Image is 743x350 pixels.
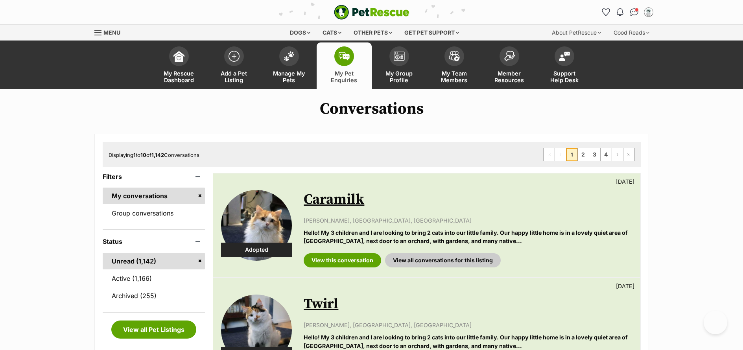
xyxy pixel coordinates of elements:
[161,70,197,83] span: My Rescue Dashboard
[616,177,634,186] p: [DATE]
[103,238,205,245] header: Status
[555,148,566,161] span: Previous page
[103,270,205,287] a: Active (1,166)
[317,42,372,89] a: My Pet Enquiries
[394,52,405,61] img: group-profile-icon-3fa3cf56718a62981997c0bc7e787c4b2cf8bcc04b72c1350f741eb67cf2f40e.svg
[601,148,612,161] a: Page 4
[334,5,409,20] img: logo-e224e6f780fb5917bec1dbf3a21bbac754714ae5b6737aabdf751b685950b380.svg
[628,6,641,18] a: Conversations
[704,311,727,334] iframe: Help Scout Beacon - Open
[616,282,634,290] p: [DATE]
[103,29,120,36] span: Menu
[94,25,126,39] a: Menu
[348,25,398,41] div: Other pets
[326,70,362,83] span: My Pet Enquiries
[642,6,655,18] button: My account
[262,42,317,89] a: Manage My Pets
[103,173,205,180] header: Filters
[543,148,635,161] nav: Pagination
[221,243,292,257] div: Adopted
[559,52,570,61] img: help-desk-icon-fdf02630f3aa405de69fd3d07c3f3aa587a6932b1a1747fa1d2bba05be0121f9.svg
[103,205,205,221] a: Group conversations
[617,8,623,16] img: notifications-46538b983faf8c2785f20acdc204bb7945ddae34d4c08c2a6579f10ce5e182be.svg
[304,333,632,350] p: Hello! My 3 children and I are looking to bring 2 cats into our little family. Our happy little h...
[544,148,555,161] span: First page
[206,42,262,89] a: Add a Pet Listing
[372,42,427,89] a: My Group Profile
[482,42,537,89] a: Member Resources
[284,51,295,61] img: manage-my-pets-icon-02211641906a0b7f246fdf0571729dbe1e7629f14944591b6c1af311fb30b64b.svg
[537,42,592,89] a: Support Help Desk
[304,295,338,313] a: Twirl
[284,25,316,41] div: Dogs
[103,188,205,204] a: My conversations
[600,6,612,18] a: Favourites
[140,152,146,158] strong: 10
[304,191,364,208] a: Caramilk
[492,70,527,83] span: Member Resources
[103,287,205,304] a: Archived (255)
[103,253,205,269] a: Unread (1,142)
[612,148,623,161] a: Next page
[216,70,252,83] span: Add a Pet Listing
[630,8,638,16] img: chat-41dd97257d64d25036548639549fe6c8038ab92f7586957e7f3b1b290dea8141.svg
[437,70,472,83] span: My Team Members
[566,148,577,161] span: Page 1
[504,51,515,61] img: member-resources-icon-8e73f808a243e03378d46382f2149f9095a855e16c252ad45f914b54edf8863c.svg
[304,253,381,267] a: View this conversation
[229,51,240,62] img: add-pet-listing-icon-0afa8454b4691262ce3f59096e99ab1cd57d4a30225e0717b998d2c9b9846f56.svg
[449,51,460,61] img: team-members-icon-5396bd8760b3fe7c0b43da4ab00e1e3bb1a5d9ba89233759b79545d2d3fc5d0d.svg
[578,148,589,161] a: Page 2
[304,216,632,225] p: [PERSON_NAME], [GEOGRAPHIC_DATA], [GEOGRAPHIC_DATA]
[608,25,655,41] div: Good Reads
[221,190,292,261] img: Caramilk
[614,6,627,18] button: Notifications
[623,148,634,161] a: Last page
[339,52,350,61] img: pet-enquiries-icon-7e3ad2cf08bfb03b45e93fb7055b45f3efa6380592205ae92323e6603595dc1f.svg
[151,42,206,89] a: My Rescue Dashboard
[271,70,307,83] span: Manage My Pets
[109,152,199,158] span: Displaying to of Conversations
[546,25,607,41] div: About PetRescue
[385,253,501,267] a: View all conversations for this listing
[317,25,347,41] div: Cats
[589,148,600,161] a: Page 3
[547,70,582,83] span: Support Help Desk
[399,25,465,41] div: Get pet support
[382,70,417,83] span: My Group Profile
[111,321,196,339] a: View all Pet Listings
[133,152,136,158] strong: 1
[151,152,164,158] strong: 1,142
[645,8,653,16] img: Belle Vie Animal Rescue profile pic
[173,51,184,62] img: dashboard-icon-eb2f2d2d3e046f16d808141f083e7271f6b2e854fb5c12c21221c1fb7104beca.svg
[427,42,482,89] a: My Team Members
[334,5,409,20] a: PetRescue
[304,228,632,245] p: Hello! My 3 children and I are looking to bring 2 cats into our little family. Our happy little h...
[600,6,655,18] ul: Account quick links
[304,321,632,329] p: [PERSON_NAME], [GEOGRAPHIC_DATA], [GEOGRAPHIC_DATA]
